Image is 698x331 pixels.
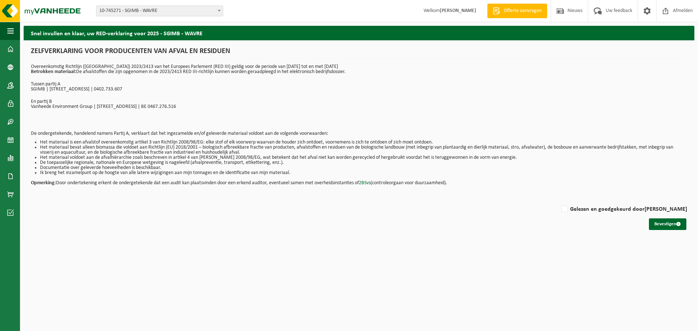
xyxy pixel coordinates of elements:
[31,64,687,74] p: Overeenkomstig Richtlijn ([GEOGRAPHIC_DATA]) 2023/2413 van het Europees Parlement (RED III) geldi...
[502,7,543,15] span: Offerte aanvragen
[487,4,547,18] a: Offerte aanvragen
[40,155,687,160] li: Het materiaal voldoet aan de afvalhiërarchie zoals beschreven in artikel 4 van [PERSON_NAME] 2008...
[31,180,56,186] strong: Opmerking:
[31,175,687,186] p: Door ondertekening erkent de ondergetekende dat een audit kan plaatsvinden door een erkend audito...
[560,204,687,215] label: Gelezen en goedgekeurd door
[31,48,687,59] h1: ZELFVERKLARING VOOR PRODUCENTEN VAN AFVAL EN RESIDUEN
[40,145,687,155] li: Het materiaal bevat alleen biomassa die voldoet aan Richtlijn (EU) 2018/2001 – biologisch afbreek...
[24,26,694,40] h2: Snel invullen en klaar, uw RED-verklaring voor 2025 - SGIMB - WAVRE
[96,5,223,16] span: 10-745271 - SGIMB - WAVRE
[96,6,223,16] span: 10-745271 - SGIMB - WAVRE
[359,180,370,186] a: 2BSvs
[40,170,687,175] li: Ik breng het inzamelpunt op de hoogte van alle latere wijzigingen aan mijn tonnages en de identif...
[40,160,687,165] li: De toepasselijke regionale, nationale en Europese wetgeving is nageleefd (afvalpreventie, transpo...
[40,140,687,145] li: Het materiaal is een afvalstof overeenkomstig artikel 3 van Richtlijn 2008/98/EG: elke stof of el...
[31,82,687,87] p: Tussen partij A
[31,69,76,74] strong: Betrokken materiaal:
[40,165,687,170] li: Documentatie over geleverde hoeveelheden is beschikbaar.
[31,131,687,136] p: De ondergetekende, handelend namens Partij A, verklaart dat het ingezamelde en/of geleverde mater...
[31,87,687,92] p: SGIMB | [STREET_ADDRESS] | 0402.733.607
[31,104,687,109] p: Vanheede Environment Group | [STREET_ADDRESS] | BE 0467.276.516
[649,218,686,230] button: Bevestigen
[645,206,687,212] strong: [PERSON_NAME]
[440,8,476,13] strong: [PERSON_NAME]
[31,99,687,104] p: En partij B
